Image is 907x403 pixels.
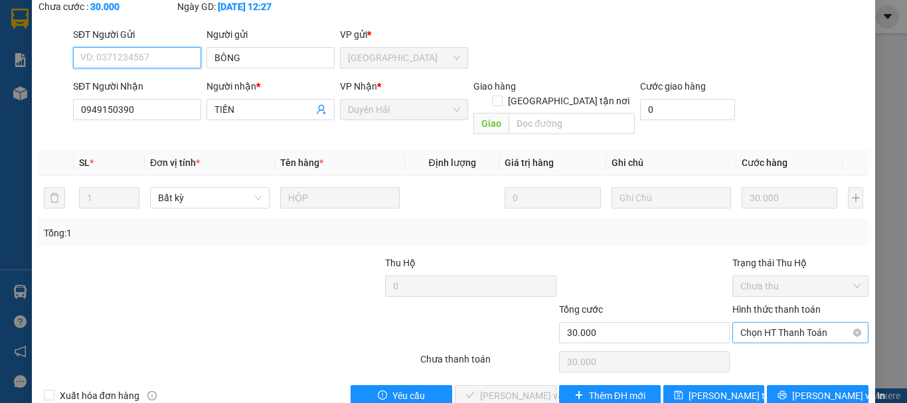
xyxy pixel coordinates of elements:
span: Giao hàng [473,81,516,92]
div: Tổng: 1 [44,226,351,240]
div: VP gửi [340,27,468,42]
span: Tổng cước [559,304,603,315]
span: Thu Hộ [385,258,416,268]
span: Yêu cầu [392,388,425,403]
th: Ghi chú [606,150,736,176]
span: plus [574,390,584,401]
span: Tên hàng [280,157,323,168]
input: VD: Bàn, Ghế [280,187,400,208]
span: Duyên Hải [348,100,460,120]
span: save [674,390,683,401]
span: Thêm ĐH mới [589,388,645,403]
label: Cước giao hàng [640,81,706,92]
span: Đơn vị tính [150,157,200,168]
input: Ghi Chú [612,187,731,208]
span: Giao [473,113,509,134]
span: [PERSON_NAME] thay đổi [689,388,795,403]
span: SL [79,157,90,168]
input: Cước giao hàng [640,99,735,120]
span: Chưa thu [740,276,861,296]
span: [GEOGRAPHIC_DATA] tận nơi [503,94,635,108]
span: Bất kỳ [158,188,262,208]
input: Dọc đường [509,113,635,134]
span: printer [778,390,787,401]
input: 0 [742,187,837,208]
input: 0 [505,187,600,208]
b: 30.000 [90,1,120,12]
span: Xuất hóa đơn hàng [54,388,145,403]
div: Người gửi [206,27,335,42]
span: [PERSON_NAME] và In [792,388,885,403]
div: SĐT Người Gửi [73,27,201,42]
button: delete [44,187,65,208]
div: Trạng thái Thu Hộ [732,256,868,270]
span: VP Nhận [340,81,377,92]
span: info-circle [147,391,157,400]
span: Cước hàng [742,157,787,168]
span: user-add [316,104,327,115]
span: Giá trị hàng [505,157,554,168]
b: [DATE] 12:27 [218,1,272,12]
div: SĐT Người Nhận [73,79,201,94]
span: exclamation-circle [378,390,387,401]
div: Người nhận [206,79,335,94]
span: Chọn HT Thanh Toán [740,323,861,343]
button: plus [848,187,863,208]
label: Hình thức thanh toán [732,304,821,315]
div: Chưa thanh toán [419,352,558,375]
span: close-circle [853,329,861,337]
span: Sài Gòn [348,48,460,68]
span: Định lượng [428,157,475,168]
